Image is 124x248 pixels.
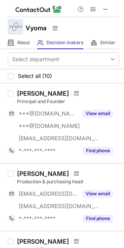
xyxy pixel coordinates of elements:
span: [EMAIL_ADDRESS][DOMAIN_NAME] [19,203,99,210]
div: Principal and Founder [17,98,119,105]
span: [EMAIL_ADDRESS][DOMAIN_NAME] [19,190,78,197]
span: Decision makers [46,40,83,46]
span: About [17,40,30,46]
div: [PERSON_NAME] [17,238,69,245]
img: ContactOut v5.3.10 [15,5,62,14]
span: Similar [100,40,115,46]
div: Production & purchasing head [17,178,119,185]
button: Reveal Button [83,190,113,198]
button: Reveal Button [83,215,113,222]
div: Select department [12,55,59,63]
h1: Vyoma [26,23,46,33]
div: [PERSON_NAME] [17,170,69,177]
span: ***@[DOMAIN_NAME] [19,122,80,129]
button: Reveal Button [83,147,113,155]
span: [EMAIL_ADDRESS][DOMAIN_NAME] [19,135,99,142]
span: Select all (10) [18,73,52,79]
button: Reveal Button [83,110,113,117]
span: ***@[DOMAIN_NAME] [19,110,78,117]
img: a1fda5ac18e640c19e9e2e69613dbe26 [8,19,23,34]
div: [PERSON_NAME] [17,90,69,97]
